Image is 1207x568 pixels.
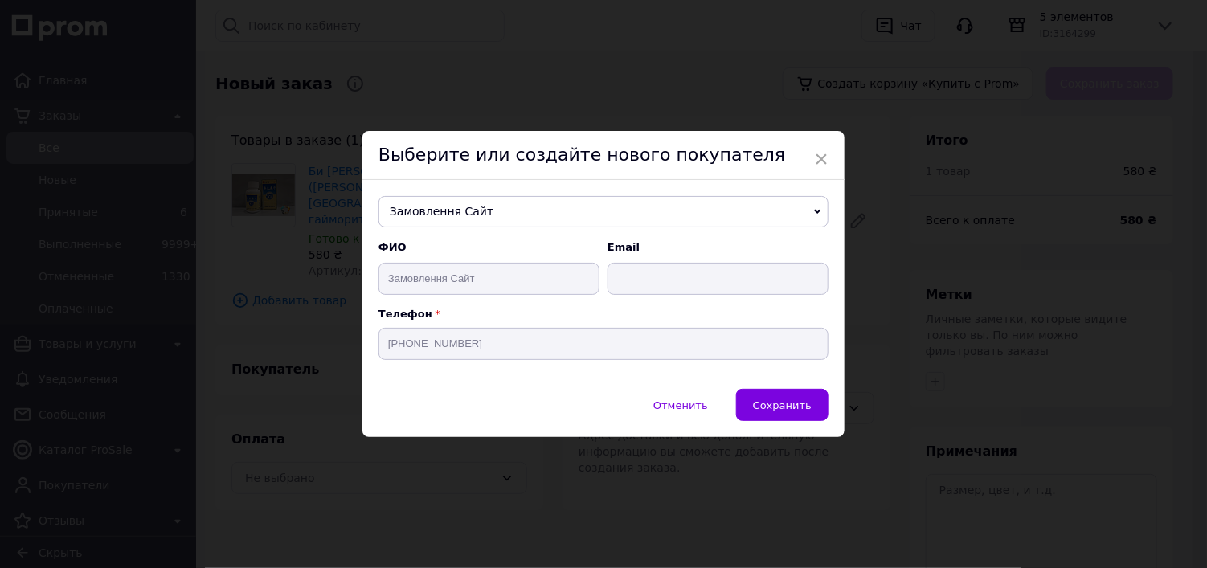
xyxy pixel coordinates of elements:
div: Выберите или создайте нового покупателя [362,131,845,180]
span: × [814,145,829,173]
p: Телефон [378,308,829,320]
button: Сохранить [736,389,829,421]
span: Отменить [653,399,708,411]
span: Замовлення Сайт [378,196,829,228]
span: ФИО [378,240,599,255]
span: Сохранить [753,399,812,411]
input: +38 096 0000000 [378,328,829,360]
span: Email [608,240,829,255]
button: Отменить [636,389,725,421]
